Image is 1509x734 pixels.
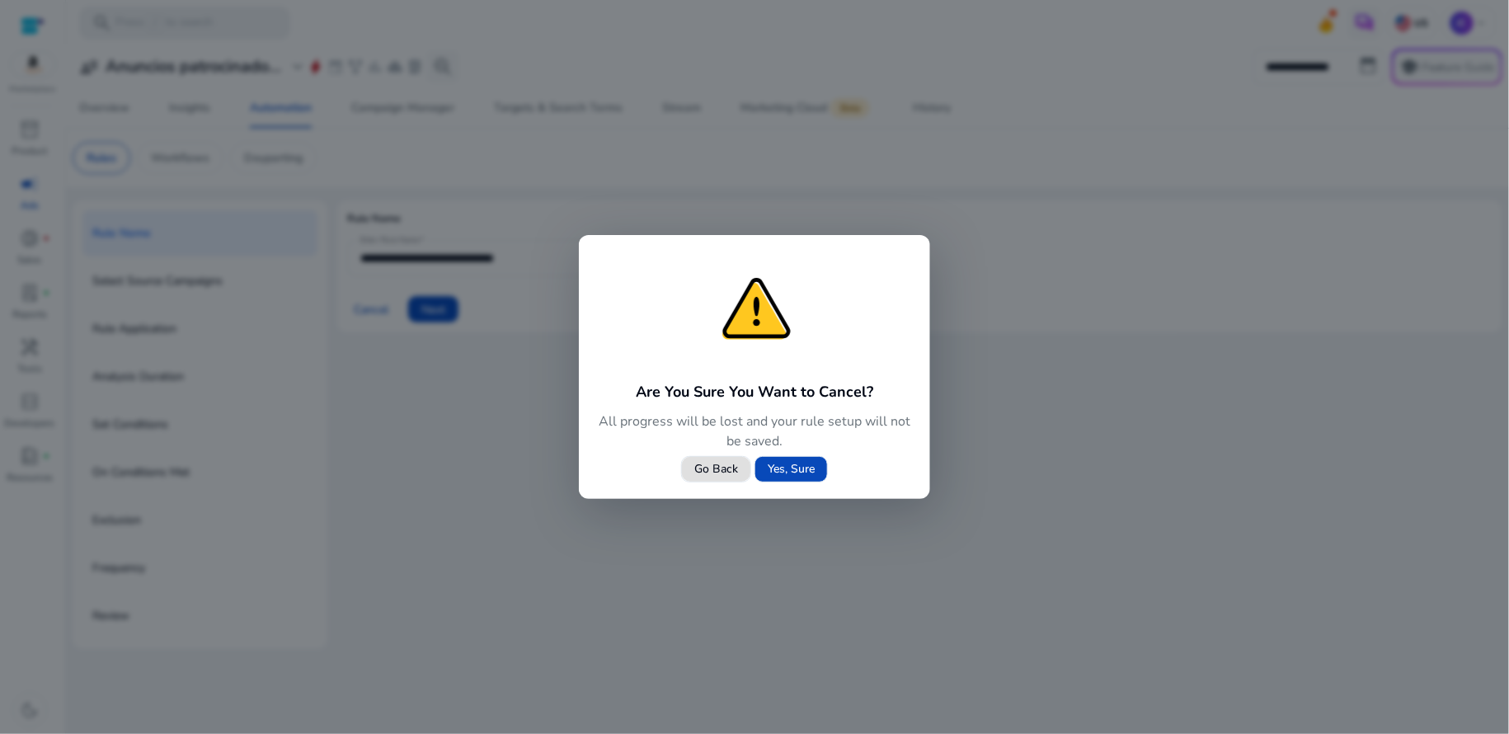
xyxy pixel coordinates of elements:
[694,460,738,478] span: Go Back
[754,456,828,482] button: Yes, Sure
[681,456,751,482] button: Go Back
[599,380,910,403] h2: Are You Sure You Want to Cancel?
[599,412,910,451] h4: All progress will be lost and your rule setup will not be saved.
[768,460,815,478] span: Yes, Sure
